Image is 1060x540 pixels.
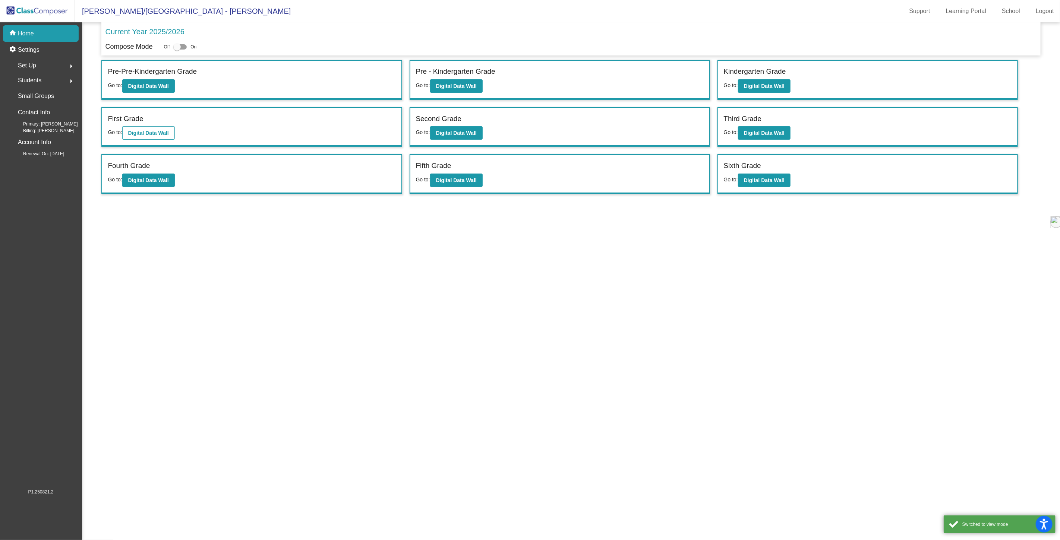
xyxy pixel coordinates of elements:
[416,66,495,77] label: Pre - Kindergarten Grade
[744,130,785,136] b: Digital Data Wall
[128,177,169,183] b: Digital Data Wall
[436,130,477,136] b: Digital Data Wall
[724,82,738,88] span: Go to:
[436,83,477,89] b: Digital Data Wall
[430,126,483,140] button: Digital Data Wall
[11,121,78,127] span: Primary: [PERSON_NAME]
[1030,5,1060,17] a: Logout
[430,79,483,93] button: Digital Data Wall
[436,177,477,183] b: Digital Data Wall
[190,44,196,50] span: On
[105,26,184,37] p: Current Year 2025/2026
[18,91,54,101] p: Small Groups
[108,129,122,135] span: Go to:
[128,130,169,136] b: Digital Data Wall
[9,29,18,38] mat-icon: home
[9,45,18,54] mat-icon: settings
[75,5,291,17] span: [PERSON_NAME]/[GEOGRAPHIC_DATA] - [PERSON_NAME]
[122,79,175,93] button: Digital Data Wall
[744,177,785,183] b: Digital Data Wall
[108,82,122,88] span: Go to:
[18,45,40,54] p: Settings
[416,114,462,124] label: Second Grade
[67,62,76,71] mat-icon: arrow_right
[122,126,175,140] button: Digital Data Wall
[416,82,430,88] span: Go to:
[903,5,936,17] a: Support
[416,177,430,182] span: Go to:
[940,5,993,17] a: Learning Portal
[164,44,170,50] span: Off
[724,177,738,182] span: Go to:
[738,126,791,140] button: Digital Data Wall
[962,521,1050,528] div: Switched to view mode
[724,129,738,135] span: Go to:
[108,161,150,171] label: Fourth Grade
[11,150,64,157] span: Renewal On: [DATE]
[122,174,175,187] button: Digital Data Wall
[18,29,34,38] p: Home
[18,137,51,147] p: Account Info
[18,60,36,71] span: Set Up
[724,161,761,171] label: Sixth Grade
[108,114,143,124] label: First Grade
[416,129,430,135] span: Go to:
[18,107,50,118] p: Contact Info
[724,66,786,77] label: Kindergarten Grade
[11,127,74,134] span: Billing: [PERSON_NAME]
[744,83,785,89] b: Digital Data Wall
[416,161,451,171] label: Fifth Grade
[108,66,197,77] label: Pre-Pre-Kindergarten Grade
[738,174,791,187] button: Digital Data Wall
[996,5,1026,17] a: School
[18,75,41,86] span: Students
[738,79,791,93] button: Digital Data Wall
[128,83,169,89] b: Digital Data Wall
[108,177,122,182] span: Go to:
[430,174,483,187] button: Digital Data Wall
[724,114,761,124] label: Third Grade
[67,77,76,86] mat-icon: arrow_right
[105,42,152,52] p: Compose Mode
